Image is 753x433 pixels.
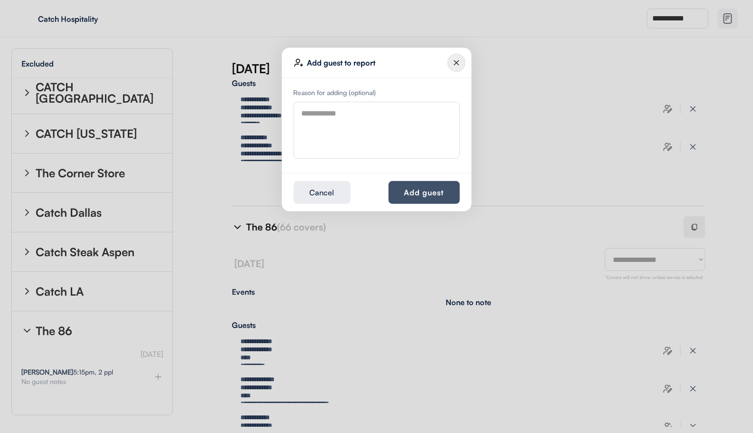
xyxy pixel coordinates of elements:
[389,181,460,204] button: Add guest
[294,181,351,204] button: Cancel
[448,54,466,72] img: Group%2010124643.svg
[307,59,448,67] div: Add guest to report
[294,89,460,96] div: Reason for adding (optional)
[294,58,304,67] img: user-plus-01.svg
